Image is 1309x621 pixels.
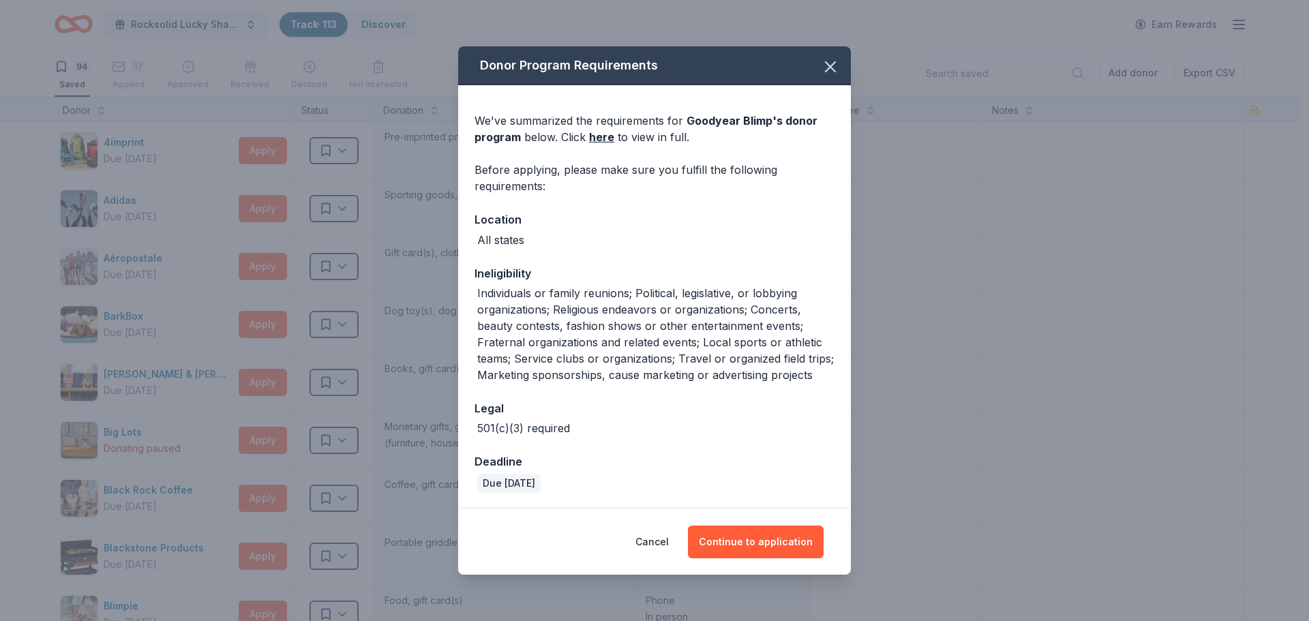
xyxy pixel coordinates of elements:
div: Due [DATE] [477,474,541,493]
div: Deadline [475,453,834,470]
div: Donor Program Requirements [458,46,851,85]
div: Individuals or family reunions; Political, legislative, or lobbying organizations; Religious ende... [477,285,834,383]
div: Location [475,211,834,228]
div: Ineligibility [475,264,834,282]
div: We've summarized the requirements for below. Click to view in full. [475,112,834,145]
button: Continue to application [688,526,824,558]
div: Legal [475,399,834,417]
button: Cancel [635,526,669,558]
div: 501(c)(3) required [477,420,570,436]
div: All states [477,232,524,248]
a: here [589,129,614,145]
div: Before applying, please make sure you fulfill the following requirements: [475,162,834,194]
